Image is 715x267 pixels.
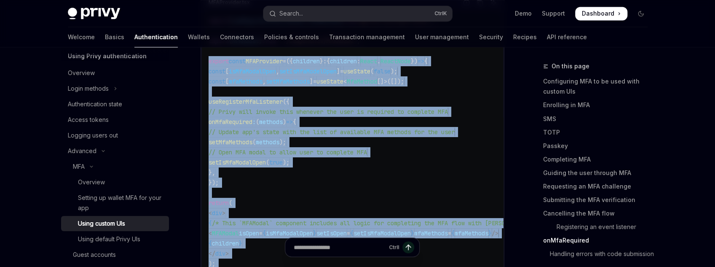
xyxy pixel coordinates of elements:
span: => [418,57,424,65]
span: setMfaMethods [209,138,252,146]
span: // Privy will invoke this whenever the user is required to complete MFA [209,108,448,116]
span: true [269,159,283,166]
span: return [209,199,229,207]
button: Toggle dark mode [634,7,648,20]
a: Using custom UIs [61,216,169,231]
span: ); [283,159,289,166]
span: ReactNode [380,57,411,65]
div: Overview [68,68,95,78]
a: Cancelling the MFA flow [543,206,654,220]
span: } [313,229,316,237]
a: API reference [547,27,587,47]
span: useState [343,67,370,75]
span: /* This `MFAModal` component includes all logic for completing the MFA flow with [PERSON_NAME]'s ... [212,219,593,227]
div: Login methods [68,84,109,94]
span: const [209,78,225,85]
span: useState [316,78,343,85]
span: ) [283,118,286,126]
span: . [377,57,380,65]
button: Open search [263,6,452,21]
div: Using custom UIs [78,218,125,229]
div: Authentication state [68,99,122,109]
span: }) [411,57,418,65]
span: Dashboard [582,9,614,18]
a: Overview [61,65,169,81]
span: const [209,67,225,75]
span: => [286,118,293,126]
a: TOTP [543,125,654,139]
span: { [209,219,212,227]
span: ] [337,67,340,75]
span: React [360,57,377,65]
a: Registering an event listener [543,220,654,233]
div: MFA [73,162,85,172]
span: isMfaModalOpen [266,229,313,237]
a: Completing MFA [543,152,654,166]
span: children [293,57,320,65]
a: Overview [61,175,169,190]
button: Toggle Advanced section [61,143,169,159]
span: ( [370,67,374,75]
a: Transaction management [329,27,405,47]
span: export [209,57,229,65]
span: ( [256,118,259,126]
span: const [229,57,246,65]
span: { [327,57,330,65]
span: = [347,229,350,237]
span: > [222,209,225,217]
span: : [252,118,256,126]
a: Submitting the MFA verification [543,193,654,206]
span: } [320,57,323,65]
a: Wallets [188,27,210,47]
span: = [259,229,262,237]
div: Search... [279,8,303,19]
span: } [488,229,492,237]
span: isOpen [239,229,259,237]
span: Ctrl K [434,10,447,17]
span: isMfaModalOpen [229,67,276,75]
span: MFAModal [212,229,239,237]
span: ({ [286,57,293,65]
span: { [451,229,455,237]
span: < [209,209,212,217]
a: Security [479,27,503,47]
span: false [374,67,391,75]
a: Authentication state [61,97,169,112]
span: useRegisterMfaListener [209,98,283,105]
span: { [350,229,353,237]
input: Ask a question... [294,238,386,256]
a: User management [415,27,469,47]
a: Authentication [134,27,178,47]
span: { [262,229,266,237]
span: : [323,57,327,65]
span: // Update app's state with the list of available MFA methods for the user [209,128,455,136]
div: Setting up wallet MFA for your app [78,193,164,213]
a: Basics [105,27,124,47]
span: ( [266,159,269,166]
span: [ [225,78,229,85]
span: mfaMethods [455,229,488,237]
a: Dashboard [575,7,627,20]
div: Using default Privy UIs [78,234,140,244]
span: methods [259,118,283,126]
span: /> [492,229,498,237]
span: ); [279,138,286,146]
img: dark logo [68,8,120,19]
a: Configuring MFA to be used with custom UIs [543,75,654,98]
span: div [212,209,222,217]
a: Demo [515,9,532,18]
span: onMfaRequired [209,118,252,126]
span: ({ [283,98,289,105]
a: Support [542,9,565,18]
span: < [209,229,212,237]
a: Recipes [513,27,537,47]
a: SMS [543,112,654,125]
span: { [293,118,296,126]
span: setIsMfaModalOpen [209,159,266,166]
span: } [411,229,414,237]
span: setIsMfaModalOpen [353,229,411,237]
a: Passkey [543,139,654,152]
span: methods [256,138,279,146]
span: MFAProvider [246,57,283,65]
a: Handling errors with code submission [543,247,654,260]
